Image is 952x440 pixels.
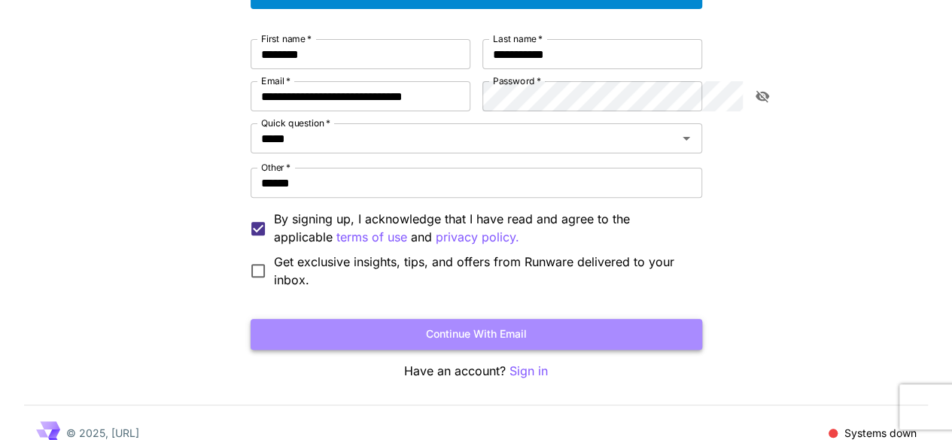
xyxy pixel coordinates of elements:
span: Get exclusive insights, tips, and offers from Runware delivered to your inbox. [274,253,690,289]
button: By signing up, I acknowledge that I have read and agree to the applicable and privacy policy. [336,228,407,247]
label: Quick question [261,117,330,129]
label: Other [261,161,290,174]
button: toggle password visibility [749,83,776,110]
p: Have an account? [251,362,702,381]
button: Continue with email [251,319,702,350]
button: Open [676,128,697,149]
p: terms of use [336,228,407,247]
button: Sign in [509,362,548,381]
p: privacy policy. [436,228,519,247]
button: By signing up, I acknowledge that I have read and agree to the applicable terms of use and [436,228,519,247]
label: Password [493,74,541,87]
p: By signing up, I acknowledge that I have read and agree to the applicable and [274,210,690,247]
label: Last name [493,32,543,45]
label: First name [261,32,312,45]
label: Email [261,74,290,87]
